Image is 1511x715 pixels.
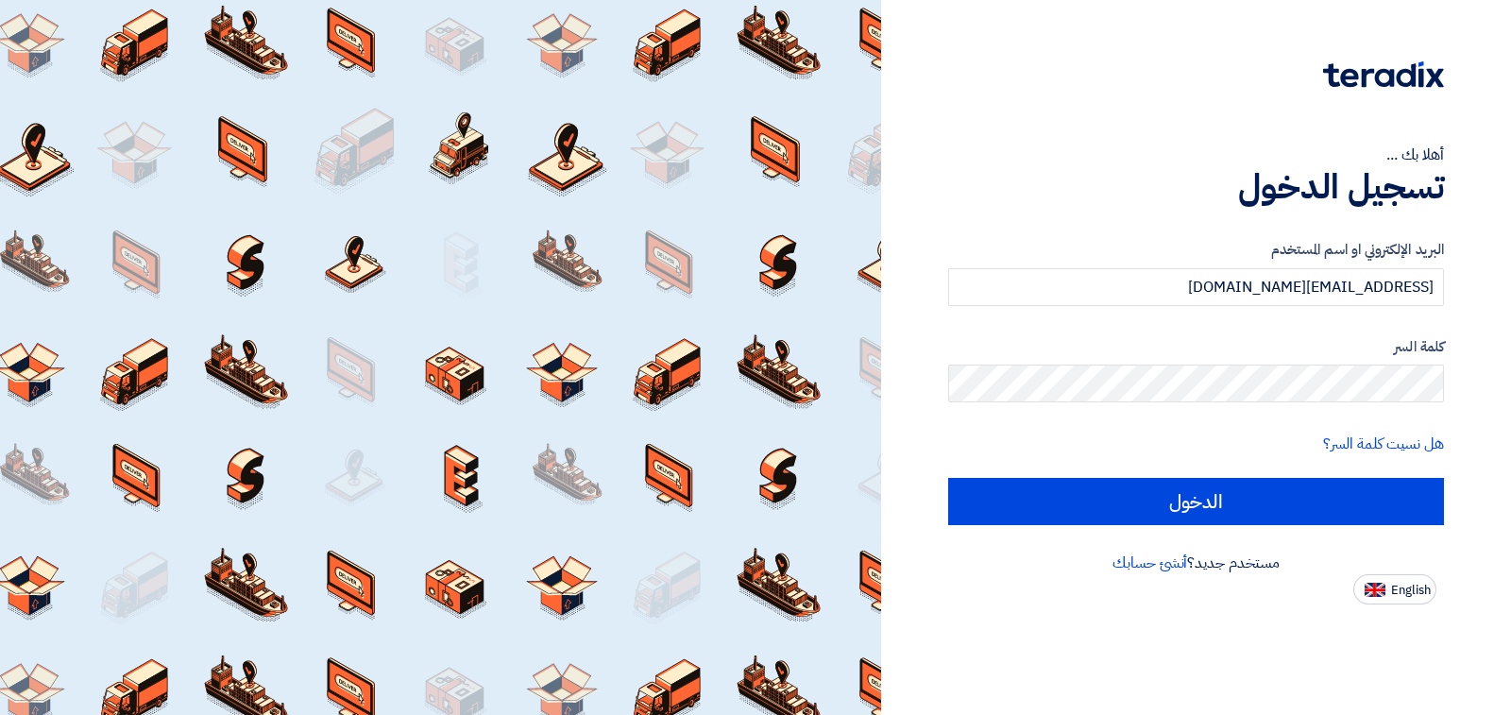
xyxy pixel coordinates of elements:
div: مستخدم جديد؟ [948,552,1444,574]
h1: تسجيل الدخول [948,166,1444,208]
button: English [1353,574,1436,604]
img: en-US.png [1365,583,1385,597]
img: Teradix logo [1323,61,1444,88]
span: English [1391,584,1431,597]
a: أنشئ حسابك [1112,552,1187,574]
label: البريد الإلكتروني او اسم المستخدم [948,239,1444,261]
label: كلمة السر [948,336,1444,358]
input: الدخول [948,478,1444,525]
a: هل نسيت كلمة السر؟ [1323,433,1444,455]
input: أدخل بريد العمل الإلكتروني او اسم المستخدم الخاص بك ... [948,268,1444,306]
div: أهلا بك ... [948,144,1444,166]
